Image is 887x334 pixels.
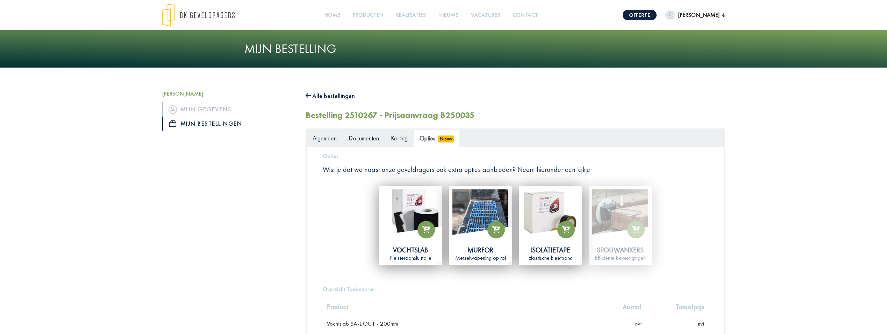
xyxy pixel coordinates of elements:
a: Offerte [623,10,657,20]
a: Nieuws [436,7,461,23]
p: Wist je dat we naast onze geveldragers ook extra opties aanbieden? Neem hieronder een kijkje. [323,165,708,174]
div: Vochtslab [382,245,438,255]
h1: Mijn bestelling [244,41,643,56]
th: Aantal [599,298,646,315]
img: icon [169,120,176,127]
h5: Opties [323,153,708,159]
a: Producten [350,7,386,23]
img: isolatietape.jpg [522,189,578,245]
h2: Bestelling 2510267 - Prijsaanvraag B250035 [306,110,474,120]
img: murfor.jpg [452,189,508,245]
span: Nieuw [438,135,454,142]
div: Isolatietape [522,245,578,255]
button: Alle bestellingen [306,90,355,102]
a: Contact [510,7,541,23]
img: icon [169,105,177,114]
a: Home [322,7,343,23]
th: Product [323,298,600,315]
button: [PERSON_NAME] [665,10,725,20]
span: Korting [391,134,408,142]
td: nvt [646,315,708,332]
div: Vochtslab SA-L OUT - 200mm [327,320,595,327]
a: Vacatures [468,7,503,23]
h5: [PERSON_NAME] [162,90,295,97]
ul: Tabs [307,130,724,147]
img: vochtslab.jpg [382,189,438,245]
h5: Overzicht Toebehoren [323,286,708,292]
div: Metselwapening op rol [452,255,508,262]
span: nvt [635,320,642,327]
div: Pleisteraansluitfolie [382,255,438,262]
span: Algemeen [313,134,337,142]
span: Documenten [349,134,379,142]
img: logo [162,4,235,27]
a: iconMijn bestellingen [162,117,295,131]
span: [PERSON_NAME] [675,11,722,19]
img: dummypic.png [665,10,675,20]
a: iconMijn gegevens [162,102,295,116]
th: Totaalprijs [646,298,708,315]
a: Realisaties [393,7,429,23]
span: Opties [420,134,435,142]
div: Murfor [452,245,508,255]
div: Elastische kleefband [522,255,578,262]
